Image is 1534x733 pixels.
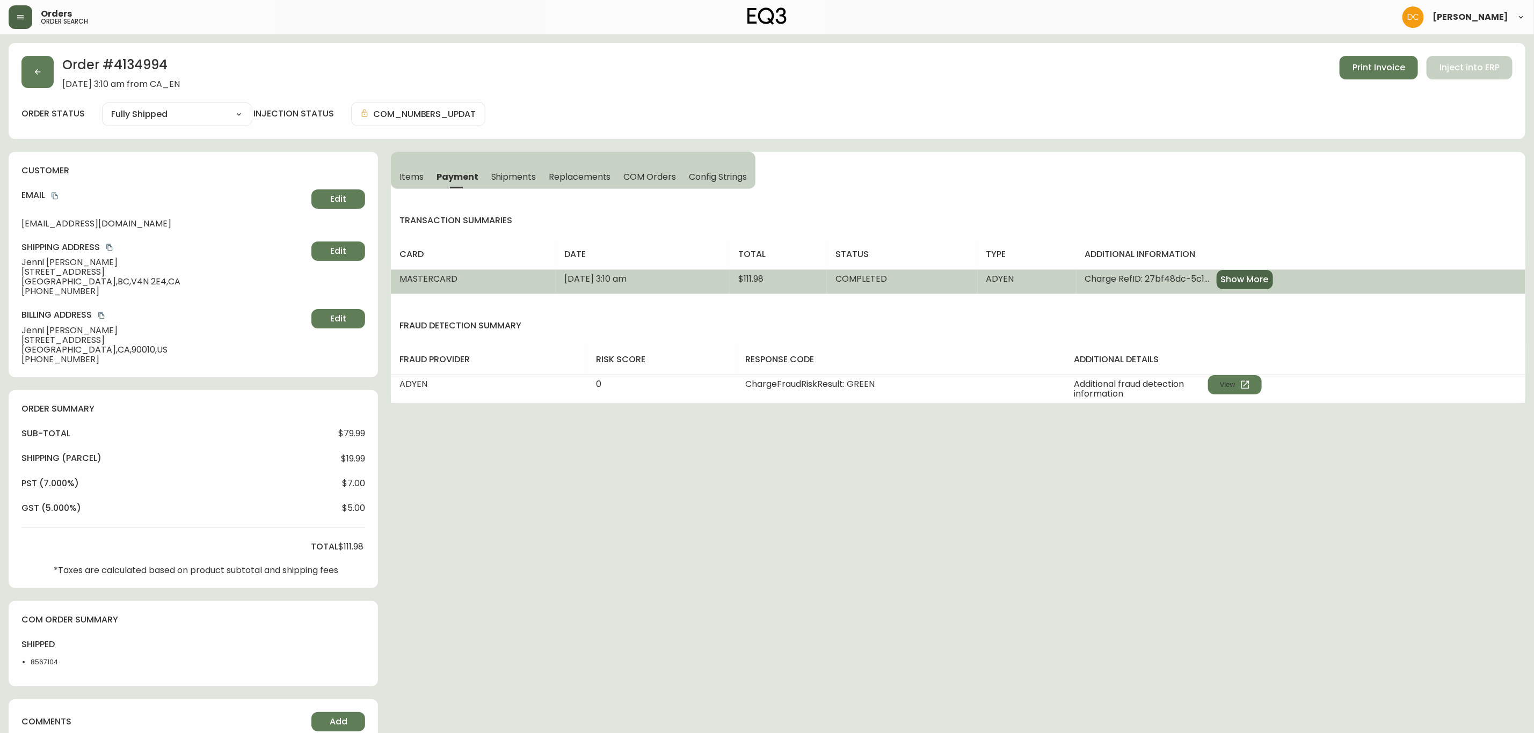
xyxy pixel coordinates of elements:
[311,541,338,553] h4: total
[745,378,875,390] span: ChargeFraudRiskResult: GREEN
[689,171,747,182] span: Config Strings
[253,108,334,120] h4: injection status
[41,10,72,18] span: Orders
[21,326,307,335] span: Jenni [PERSON_NAME]
[747,8,787,25] img: logo
[311,241,365,261] button: Edit
[835,248,969,260] h4: status
[21,219,307,229] span: [EMAIL_ADDRESS][DOMAIN_NAME]
[21,639,80,650] h4: shipped
[1208,375,1262,394] button: View
[1340,56,1418,79] button: Print Invoice
[1433,13,1508,21] span: [PERSON_NAME]
[399,354,579,365] h4: fraud provider
[21,716,71,728] h4: comments
[330,193,346,205] span: Edit
[341,454,365,464] span: $19.99
[21,309,307,321] h4: Billing Address
[21,355,307,364] span: [PHONE_NUMBER]
[338,542,363,552] span: $111.98
[311,712,365,731] button: Add
[54,566,338,575] p: *Taxes are calculated based on product subtotal and shipping fees
[21,267,307,277] span: [STREET_ADDRESS]
[491,171,536,182] span: Shipments
[391,215,1525,226] h4: transaction summaries
[21,478,79,489] h4: pst (7.000%)
[596,378,601,390] span: 0
[564,273,627,285] span: [DATE] 3:10 am
[330,245,346,257] span: Edit
[21,165,365,177] h4: customer
[624,171,677,182] span: COM Orders
[1074,354,1517,365] h4: additional details
[62,79,180,89] span: [DATE] 3:10 am from CA_EN
[1085,274,1212,284] span: Charge RefID: 27bf48dc-5c1a-4b6a-9ca4-54f69a92c9d9
[399,378,427,390] span: ADYEN
[21,428,70,439] h4: sub-total
[738,273,764,285] span: $111.98
[1221,274,1269,285] span: Show More
[596,354,728,365] h4: risk score
[21,345,307,355] span: [GEOGRAPHIC_DATA] , CA , 90010 , US
[564,248,721,260] h4: date
[49,190,60,201] button: copy
[21,287,307,296] span: [PHONE_NUMBER]
[835,273,887,285] span: COMPLETED
[342,479,365,488] span: $7.00
[21,403,365,415] h4: order summary
[1402,6,1424,28] img: 7eb451d6983258353faa3212700b340b
[104,242,115,253] button: copy
[342,503,365,513] span: $5.00
[399,273,457,285] span: MASTERCARD
[330,313,346,325] span: Edit
[311,309,365,328] button: Edit
[391,320,1525,332] h4: fraud detection summary
[21,614,365,626] h4: com order summary
[338,429,365,438] span: $79.99
[21,452,101,464] h4: Shipping ( Parcel )
[21,241,307,253] h4: Shipping Address
[1074,379,1208,399] span: Additional fraud detection information
[311,189,365,209] button: Edit
[62,56,180,79] h2: Order # 4134994
[986,248,1068,260] h4: type
[399,248,547,260] h4: card
[31,657,80,667] li: 8567104
[21,502,81,514] h4: gst (5.000%)
[738,248,819,260] h4: total
[21,189,307,201] h4: Email
[21,335,307,345] span: [STREET_ADDRESS]
[986,273,1014,285] span: ADYEN
[21,108,85,120] label: order status
[1085,248,1517,260] h4: additional information
[21,258,307,267] span: Jenni [PERSON_NAME]
[96,310,107,321] button: copy
[41,18,88,25] h5: order search
[437,171,478,182] span: Payment
[21,277,307,287] span: [GEOGRAPHIC_DATA] , BC , V4N 2E4 , CA
[399,171,424,182] span: Items
[745,354,1057,365] h4: response code
[549,171,610,182] span: Replacements
[1217,270,1273,289] button: Show More
[1353,62,1405,74] span: Print Invoice
[330,716,347,728] span: Add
